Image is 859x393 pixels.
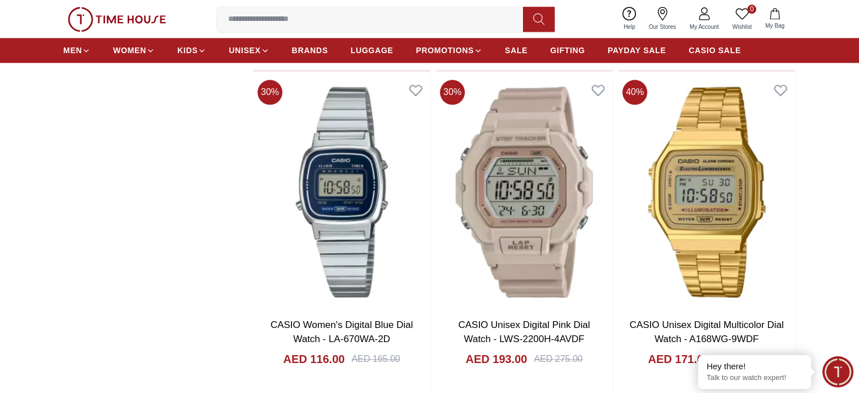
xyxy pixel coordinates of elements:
[618,75,795,309] img: CASIO Unisex Digital Multicolor Dial Watch - A168WG-9WDF
[258,80,282,105] span: 30 %
[63,45,82,56] span: MEN
[253,75,430,309] img: CASIO Women's Digital Blue Dial Watch - LA-670WA-2D
[113,40,155,61] a: WOMEN
[716,352,765,366] div: AED 285.00
[440,80,465,105] span: 30 %
[292,45,328,56] span: BRANDS
[761,21,789,30] span: My Bag
[622,80,647,105] span: 40 %
[229,45,260,56] span: UNISEX
[608,45,666,56] span: PAYDAY SALE
[758,6,791,32] button: My Bag
[688,45,741,56] span: CASIO SALE
[351,40,394,61] a: LUGGAGE
[707,361,803,372] div: Hey there!
[617,5,642,33] a: Help
[351,45,394,56] span: LUGGAGE
[728,23,756,31] span: Wishlist
[726,5,758,33] a: 0Wishlist
[177,45,198,56] span: KIDS
[351,352,400,366] div: AED 165.00
[416,40,482,61] a: PROMOTIONS
[619,23,640,31] span: Help
[505,45,527,56] span: SALE
[68,7,166,32] img: ...
[229,40,269,61] a: UNISEX
[642,5,683,33] a: Our Stores
[505,40,527,61] a: SALE
[465,351,527,367] h4: AED 193.00
[113,45,146,56] span: WOMEN
[644,23,681,31] span: Our Stores
[685,23,723,31] span: My Account
[707,373,803,383] p: Talk to our watch expert!
[608,40,666,61] a: PAYDAY SALE
[271,319,413,345] a: CASIO Women's Digital Blue Dial Watch - LA-670WA-2D
[177,40,206,61] a: KIDS
[629,319,783,345] a: CASIO Unisex Digital Multicolor Dial Watch - A168WG-9WDF
[292,40,328,61] a: BRANDS
[550,45,585,56] span: GIFTING
[747,5,756,14] span: 0
[435,75,613,309] img: CASIO Unisex Digital Pink Dial Watch - LWS-2200H-4AVDF
[550,40,585,61] a: GIFTING
[688,40,741,61] a: CASIO SALE
[283,351,345,367] h4: AED 116.00
[63,40,90,61] a: MEN
[416,45,474,56] span: PROMOTIONS
[458,319,590,345] a: CASIO Unisex Digital Pink Dial Watch - LWS-2200H-4AVDF
[822,356,853,387] div: Chat Widget
[534,352,582,366] div: AED 275.00
[648,351,709,367] h4: AED 171.00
